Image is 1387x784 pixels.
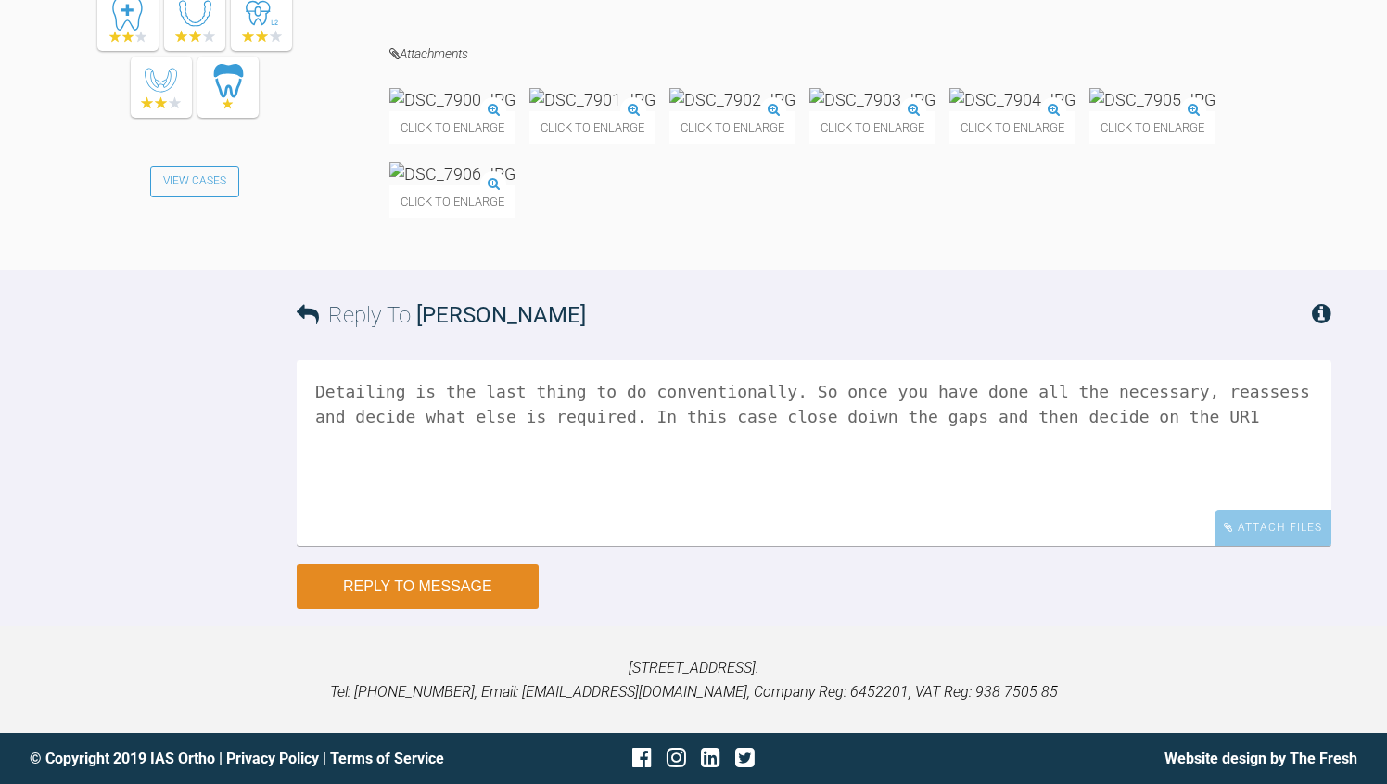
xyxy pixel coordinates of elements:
[416,302,586,328] span: [PERSON_NAME]
[809,111,935,144] span: Click to enlarge
[1089,88,1215,111] img: DSC_7905.JPG
[30,747,472,771] div: © Copyright 2019 IAS Ortho | |
[669,88,795,111] img: DSC_7902.JPG
[1089,111,1215,144] span: Click to enlarge
[226,750,319,767] a: Privacy Policy
[150,166,239,197] a: View Cases
[949,88,1075,111] img: DSC_7904.JPG
[529,88,655,111] img: DSC_7901.JPG
[297,297,586,333] h3: Reply To
[389,185,515,218] span: Click to enlarge
[389,162,515,185] img: DSC_7906.JPG
[529,111,655,144] span: Click to enlarge
[949,111,1075,144] span: Click to enlarge
[669,111,795,144] span: Click to enlarge
[297,360,1331,546] textarea: Detailing is the last thing to do conventionally. So once you have done all the necessary, reasse...
[30,656,1357,703] p: [STREET_ADDRESS]. Tel: [PHONE_NUMBER], Email: [EMAIL_ADDRESS][DOMAIN_NAME], Company Reg: 6452201,...
[389,43,1331,66] h4: Attachments
[809,88,935,111] img: DSC_7903.JPG
[1215,510,1331,546] div: Attach Files
[330,750,444,767] a: Terms of Service
[1164,750,1357,767] a: Website design by The Fresh
[389,111,515,144] span: Click to enlarge
[389,88,515,111] img: DSC_7900.JPG
[297,564,539,609] button: Reply to Message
